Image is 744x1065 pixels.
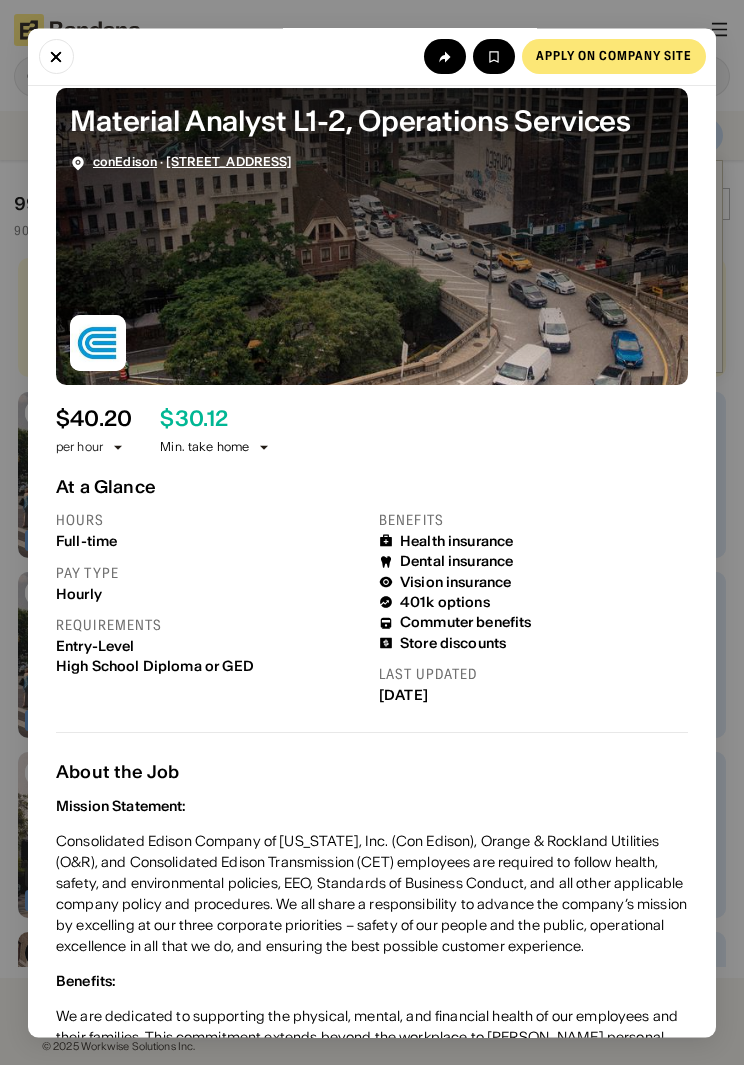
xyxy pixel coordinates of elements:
[400,593,490,610] div: 401k options
[56,438,103,455] div: per hour
[56,585,365,602] div: Hourly
[56,476,688,497] div: At a Glance
[400,614,531,631] div: Commuter benefits
[56,658,365,675] div: High School Diploma or GED
[56,563,365,581] div: Pay type
[379,686,688,703] div: [DATE]
[400,533,513,550] div: Health insurance
[56,971,115,989] div: Benefits:
[56,616,365,634] div: Requirements
[379,665,688,683] div: Last updated
[56,830,688,956] div: Consolidated Edison Company of [US_STATE], Inc. (Con Edison), Orange & Rockland Utilities (O&R), ...
[160,438,272,455] div: Min. take home
[400,553,513,570] div: Dental insurance
[160,406,228,431] div: $ 30.12
[93,154,157,169] a: conEdison
[70,101,674,140] div: Material Analyst L1-2, Operations Services
[400,573,511,590] div: Vision insurance
[56,406,132,431] div: $ 40.20
[56,637,365,654] div: Entry-Level
[93,155,291,170] div: ·
[39,39,74,74] button: Close
[70,315,126,371] img: conEdison logo
[536,50,692,62] div: Apply on company site
[56,533,365,550] div: Full-time
[400,634,506,651] div: Store discounts
[56,796,186,814] div: Mission Statement:
[379,511,688,529] div: Benefits
[166,154,291,169] a: [STREET_ADDRESS]
[56,760,688,781] div: About the Job
[56,511,365,529] div: Hours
